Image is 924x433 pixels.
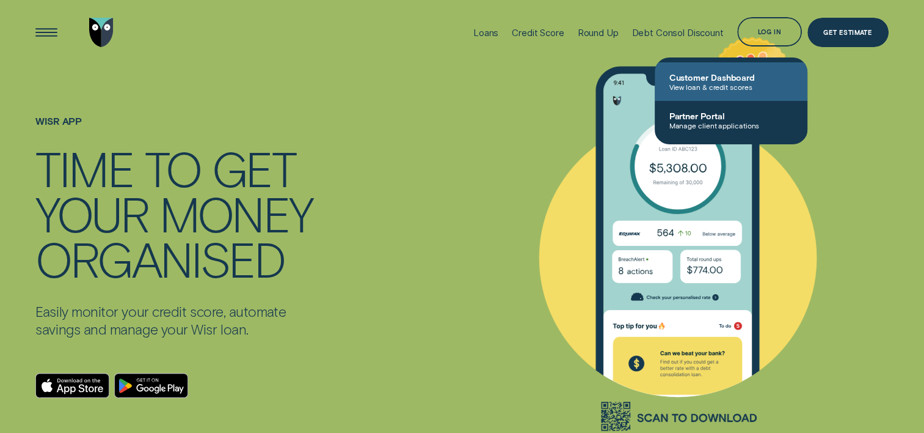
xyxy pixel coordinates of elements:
[32,18,61,47] button: Open Menu
[807,18,889,47] a: Get Estimate
[35,236,284,281] div: ORGANISED
[669,72,793,83] span: Customer Dashboard
[669,121,793,130] span: Manage client applications
[512,27,564,39] div: Credit Score
[35,146,133,191] div: TIME
[669,111,793,121] span: Partner Portal
[35,373,109,398] a: Download on the App Store
[35,303,316,338] p: Easily monitor your credit score, automate savings and manage your Wisr loan.
[159,191,312,236] div: MONEY
[655,62,807,101] a: Customer DashboardView loan & credit scores
[578,27,619,39] div: Round Up
[473,27,498,39] div: Loans
[35,146,316,281] h4: TIME TO GET YOUR MONEY ORGANISED
[144,146,200,191] div: TO
[35,191,148,236] div: YOUR
[114,373,187,398] a: Android App on Google Play
[89,18,114,47] img: Wisr
[631,27,723,39] div: Debt Consol Discount
[35,116,316,146] h1: WISR APP
[669,83,793,91] span: View loan & credit scores
[655,101,807,139] a: Partner PortalManage client applications
[212,146,295,191] div: GET
[737,17,802,46] button: Log in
